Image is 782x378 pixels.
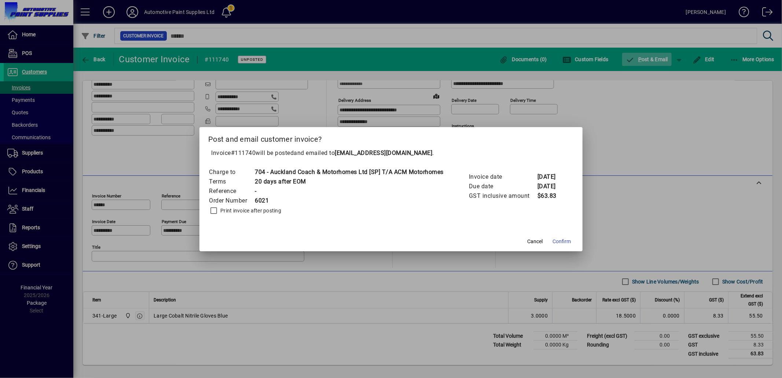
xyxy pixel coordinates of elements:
b: [EMAIL_ADDRESS][DOMAIN_NAME] [335,149,432,156]
td: [DATE] [537,172,566,182]
td: Reference [209,186,254,196]
td: Terms [209,177,254,186]
button: Confirm [550,235,574,248]
button: Cancel [523,235,547,248]
span: #111740 [231,149,256,156]
td: 20 days after EOM [254,177,444,186]
td: Order Number [209,196,254,205]
td: - [254,186,444,196]
td: Invoice date [469,172,537,182]
td: [DATE] [537,182,566,191]
td: Due date [469,182,537,191]
td: Charge to [209,167,254,177]
span: Confirm [552,238,571,245]
td: 6021 [254,196,444,205]
span: and emailed to [294,149,432,156]
label: Print invoice after posting [219,207,281,214]
p: Invoice will be posted . [208,149,574,157]
span: Cancel [527,238,543,245]
td: $63.83 [537,191,566,201]
td: GST inclusive amount [469,191,537,201]
h2: Post and email customer invoice? [199,127,583,148]
td: 704 - Auckland Coach & Motorhomes Ltd [SP] T/A ACM Motorhomes [254,167,444,177]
